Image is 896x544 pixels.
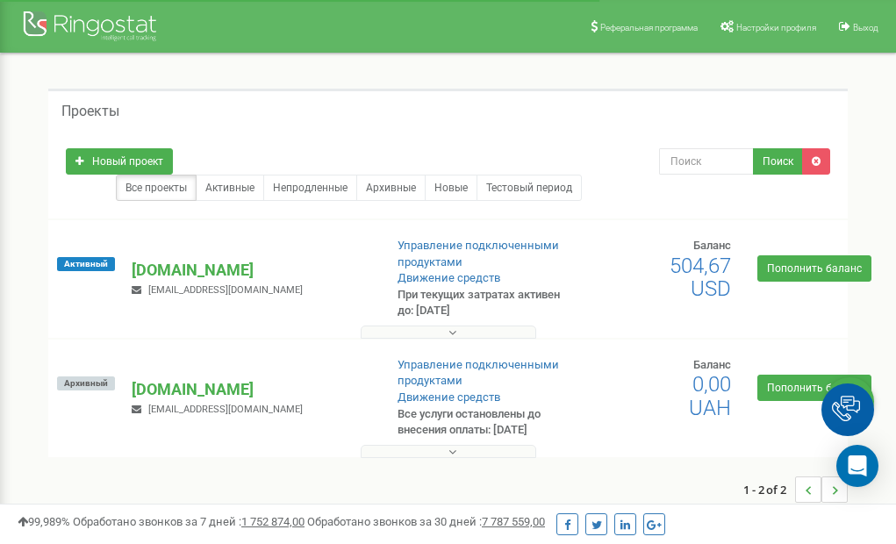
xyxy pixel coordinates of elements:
[753,148,803,175] button: Поиск
[736,23,816,32] span: Настройки профиля
[57,376,115,390] span: Архивный
[148,284,303,296] span: [EMAIL_ADDRESS][DOMAIN_NAME]
[66,148,173,175] a: Новый проект
[18,515,70,528] span: 99,989%
[853,23,878,32] span: Выход
[57,257,115,271] span: Активный
[132,378,369,401] p: [DOMAIN_NAME]
[307,515,545,528] span: Обработано звонков за 30 дней :
[132,259,369,282] p: [DOMAIN_NAME]
[61,104,119,119] h5: Проекты
[241,515,305,528] u: 1 752 874,00
[659,148,754,175] input: Поиск
[743,459,848,520] nav: ...
[398,390,500,404] a: Движение средств
[398,271,500,284] a: Движение средств
[482,515,545,528] u: 7 787 559,00
[670,254,731,301] span: 504,67 USD
[398,358,559,388] a: Управление подключенными продуктами
[398,406,569,439] p: Все услуги остановлены до внесения оплаты: [DATE]
[73,515,305,528] span: Обработано звонков за 7 дней :
[743,476,795,503] span: 1 - 2 of 2
[600,23,698,32] span: Реферальная программа
[836,445,878,487] div: Open Intercom Messenger
[757,375,871,401] a: Пополнить баланс
[148,404,303,415] span: [EMAIL_ADDRESS][DOMAIN_NAME]
[757,255,871,282] a: Пополнить баланс
[398,239,559,268] a: Управление подключенными продуктами
[263,175,357,201] a: Непродленные
[425,175,477,201] a: Новые
[398,287,569,319] p: При текущих затратах активен до: [DATE]
[689,372,731,419] span: 0,00 UAH
[693,239,731,252] span: Баланс
[356,175,426,201] a: Архивные
[196,175,264,201] a: Активные
[116,175,197,201] a: Все проекты
[693,358,731,371] span: Баланс
[477,175,582,201] a: Тестовый период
